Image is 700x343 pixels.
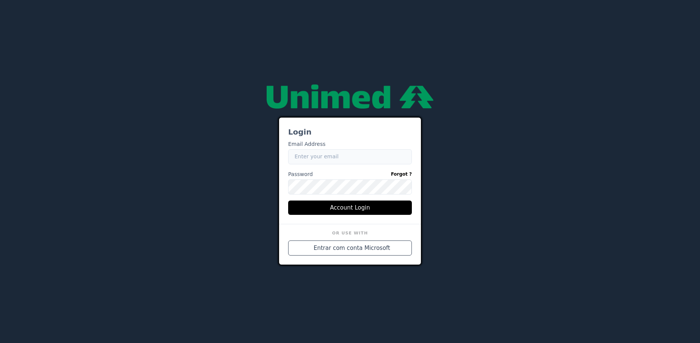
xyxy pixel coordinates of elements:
[288,127,412,137] h3: Login
[288,240,412,256] button: Entrar com conta Microsoft
[267,84,433,109] img: null
[288,140,325,148] label: Email Address
[288,149,412,164] input: Enter your email
[288,230,412,237] h6: Or Use With
[391,170,412,178] a: Forgot ?
[288,170,412,178] label: Password
[288,201,412,215] button: Account Login
[314,244,390,253] span: Entrar com conta Microsoft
